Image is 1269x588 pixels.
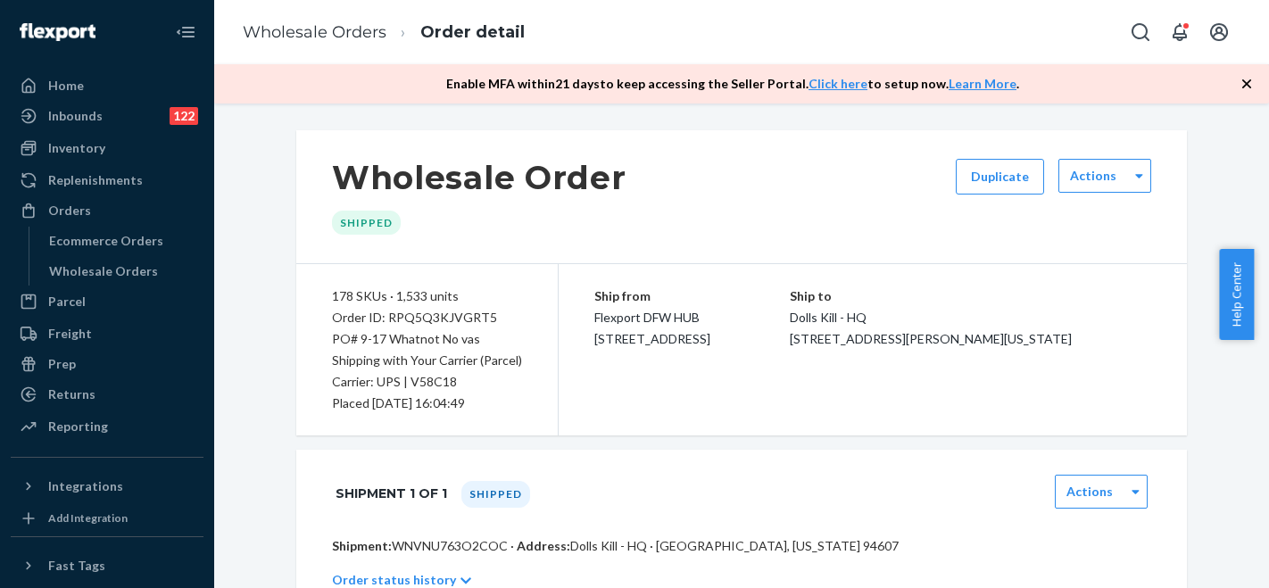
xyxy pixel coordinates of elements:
[1219,249,1254,340] button: Help Center
[517,538,570,553] span: Address:
[20,23,95,41] img: Flexport logo
[446,75,1019,93] p: Enable MFA within 21 days to keep accessing the Seller Portal. to setup now. .
[1156,534,1251,579] iframe: Opens a widget where you can chat to one of our agents
[332,350,522,371] p: Shipping with Your Carrier (Parcel)
[11,472,203,501] button: Integrations
[168,14,203,50] button: Close Navigation
[1070,167,1116,185] label: Actions
[49,262,158,280] div: Wholesale Orders
[420,22,525,42] a: Order detail
[594,286,790,307] p: Ship from
[790,286,1151,307] p: Ship to
[48,325,92,343] div: Freight
[170,107,198,125] div: 122
[332,538,392,553] span: Shipment:
[11,166,203,195] a: Replenishments
[336,475,447,512] h1: Shipment 1 of 1
[11,350,203,378] a: Prep
[11,134,203,162] a: Inventory
[11,287,203,316] a: Parcel
[332,211,401,235] div: Shipped
[1066,483,1113,501] label: Actions
[11,196,203,225] a: Orders
[48,355,76,373] div: Prep
[48,293,86,311] div: Parcel
[11,319,203,348] a: Freight
[461,481,530,508] div: Shipped
[790,310,1072,346] span: Dolls Kill - HQ [STREET_ADDRESS][PERSON_NAME][US_STATE]
[809,76,867,91] a: Click here
[11,71,203,100] a: Home
[1201,14,1237,50] button: Open account menu
[332,371,522,393] p: Carrier: UPS | V58C18
[332,286,522,307] div: 178 SKUs · 1,533 units
[11,380,203,409] a: Returns
[48,418,108,435] div: Reporting
[11,508,203,529] a: Add Integration
[49,232,163,250] div: Ecommerce Orders
[48,171,143,189] div: Replenishments
[40,257,204,286] a: Wholesale Orders
[48,139,105,157] div: Inventory
[332,393,522,414] div: Placed [DATE] 16:04:49
[48,107,103,125] div: Inbounds
[332,307,522,328] div: Order ID: RPQ5Q3KJVGRT5
[949,76,1016,91] a: Learn More
[956,159,1044,195] button: Duplicate
[332,328,522,350] div: PO# 9-17 Whatnot No vas
[48,510,128,526] div: Add Integration
[11,102,203,130] a: Inbounds122
[48,557,105,575] div: Fast Tags
[594,310,710,346] span: Flexport DFW HUB [STREET_ADDRESS]
[48,202,91,219] div: Orders
[243,22,386,42] a: Wholesale Orders
[11,551,203,580] button: Fast Tags
[11,412,203,441] a: Reporting
[48,477,123,495] div: Integrations
[332,159,626,196] h1: Wholesale Order
[228,6,539,59] ol: breadcrumbs
[1123,14,1158,50] button: Open Search Box
[48,385,95,403] div: Returns
[332,537,1151,555] p: WNVNU763O2COC · Dolls Kill - HQ · [GEOGRAPHIC_DATA], [US_STATE] 94607
[1162,14,1198,50] button: Open notifications
[48,77,84,95] div: Home
[40,227,204,255] a: Ecommerce Orders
